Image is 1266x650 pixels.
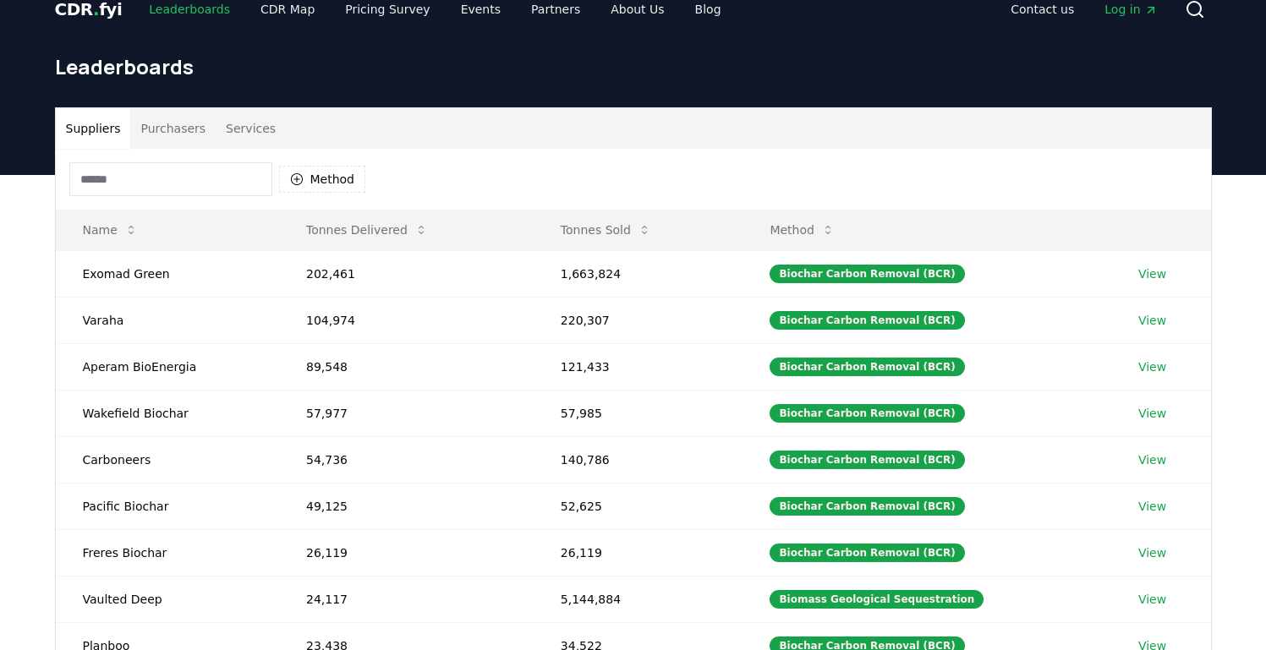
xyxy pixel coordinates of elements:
h1: Leaderboards [55,53,1212,80]
div: Biochar Carbon Removal (BCR) [770,497,964,516]
div: Biochar Carbon Removal (BCR) [770,358,964,376]
td: 202,461 [279,250,534,297]
td: Exomad Green [56,250,279,297]
button: Tonnes Delivered [293,213,441,247]
td: 121,433 [534,343,743,390]
td: 220,307 [534,297,743,343]
button: Method [756,213,848,247]
a: View [1138,498,1166,515]
td: 24,117 [279,576,534,622]
td: Carboneers [56,436,279,483]
td: Wakefield Biochar [56,390,279,436]
td: 57,985 [534,390,743,436]
td: Freres Biochar [56,529,279,576]
td: 26,119 [534,529,743,576]
td: 26,119 [279,529,534,576]
td: 57,977 [279,390,534,436]
button: Suppliers [56,108,131,149]
button: Services [216,108,286,149]
td: 52,625 [534,483,743,529]
a: View [1138,451,1166,468]
td: Pacific Biochar [56,483,279,529]
div: Biochar Carbon Removal (BCR) [770,311,964,330]
span: Log in [1104,1,1157,18]
td: Aperam BioEnergia [56,343,279,390]
button: Purchasers [130,108,216,149]
a: View [1138,358,1166,375]
a: View [1138,265,1166,282]
div: Biochar Carbon Removal (BCR) [770,543,964,562]
td: 49,125 [279,483,534,529]
a: View [1138,544,1166,561]
button: Name [69,213,151,247]
td: 54,736 [279,436,534,483]
div: Biochar Carbon Removal (BCR) [770,451,964,469]
button: Method [279,166,366,193]
a: View [1138,591,1166,608]
div: Biochar Carbon Removal (BCR) [770,265,964,283]
button: Tonnes Sold [547,213,665,247]
a: View [1138,312,1166,329]
td: 1,663,824 [534,250,743,297]
td: 104,974 [279,297,534,343]
td: Varaha [56,297,279,343]
div: Biomass Geological Sequestration [770,590,984,609]
td: 5,144,884 [534,576,743,622]
a: View [1138,405,1166,422]
td: Vaulted Deep [56,576,279,622]
div: Biochar Carbon Removal (BCR) [770,404,964,423]
td: 140,786 [534,436,743,483]
td: 89,548 [279,343,534,390]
